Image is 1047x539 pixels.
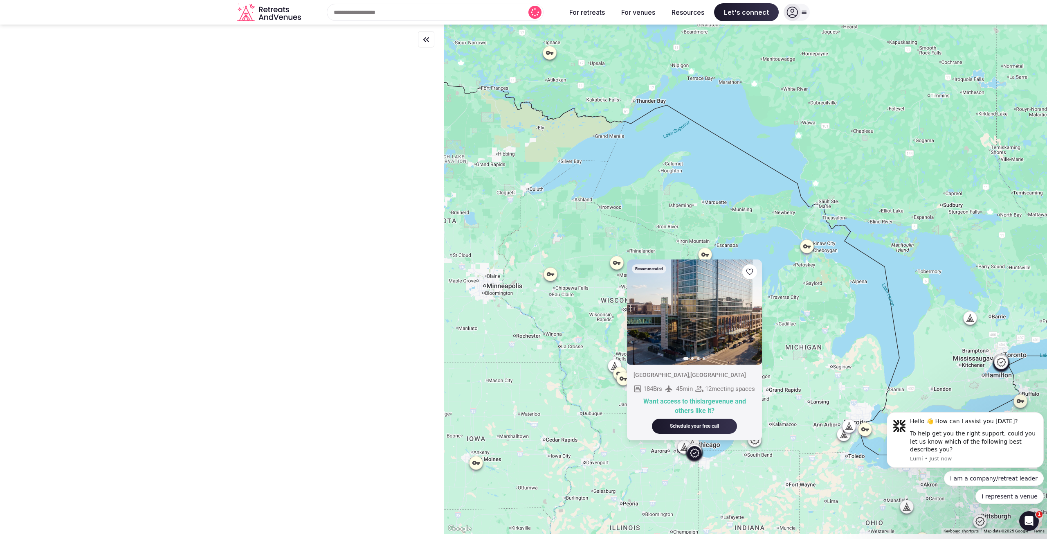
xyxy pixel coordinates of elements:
[615,3,662,21] button: For venues
[690,371,746,378] span: [GEOGRAPHIC_DATA]
[714,3,779,21] span: Let's connect
[1033,529,1045,533] a: Terms (opens in new tab)
[635,266,663,272] span: Recommended
[634,397,755,415] div: Want access to this large venue and others like it?
[237,3,303,22] svg: Retreats and Venues company logo
[697,357,699,359] button: Go to slide 3
[634,371,689,378] span: [GEOGRAPHIC_DATA]
[662,423,727,430] div: Schedule your free call
[563,3,611,21] button: For retreats
[632,264,666,273] div: Recommended
[984,529,1028,533] span: Map data ©2025 Google
[689,371,690,378] span: ,
[237,3,303,22] a: Visit the homepage
[1019,511,1039,531] iframe: Intercom live chat
[683,357,689,360] button: Go to slide 1
[627,259,762,365] img: Featured image for venue
[652,424,737,429] a: Schedule your free call
[705,384,755,393] span: 12 meeting spaces
[1036,511,1043,518] span: 1
[676,384,693,393] span: 45 min
[883,412,1047,517] iframe: Intercom notifications message
[944,528,979,534] button: Keyboard shortcuts
[691,357,694,359] button: Go to slide 2
[665,3,711,21] button: Resources
[643,384,662,393] span: 184 Brs
[446,523,473,534] a: Open this area in Google Maps (opens a new window)
[703,357,705,359] button: Go to slide 4
[446,523,473,534] img: Google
